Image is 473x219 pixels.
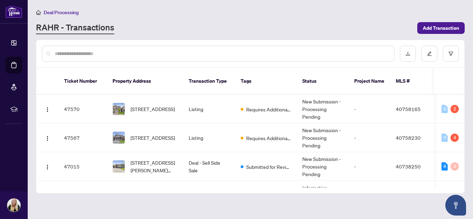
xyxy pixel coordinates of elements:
img: Profile Icon [7,199,20,212]
th: Ticket Number [59,68,107,95]
td: - [349,181,390,217]
td: 47011 [59,181,107,217]
img: Logo [45,136,50,141]
img: thumbnail-img [113,132,125,144]
td: Listing [183,124,235,152]
th: MLS # [390,68,432,95]
img: thumbnail-img [113,103,125,115]
span: Add Transaction [423,22,459,34]
span: filter [448,51,453,56]
div: 0 [441,134,448,142]
div: 8 [441,162,448,171]
td: Deal - Sell Side Sale [183,152,235,181]
th: Tags [235,68,297,95]
button: Logo [42,132,53,143]
th: Property Address [107,68,183,95]
span: 40738250 [396,163,421,170]
img: logo [6,5,22,18]
span: download [405,51,410,56]
td: Information Updated - Processing Pending [297,181,349,217]
td: 47015 [59,152,107,181]
img: Logo [45,107,50,112]
th: Transaction Type [183,68,235,95]
div: 0 [441,105,448,113]
td: - [349,95,390,124]
button: Logo [42,161,53,172]
button: Open asap [445,195,466,216]
span: 40758165 [396,106,421,112]
span: Requires Additional Docs [246,134,291,142]
span: Requires Additional Docs [246,106,291,113]
button: Add Transaction [417,22,465,34]
td: New Submission - Processing Pending [297,95,349,124]
a: RAHR - Transactions [36,22,114,34]
td: 47570 [59,95,107,124]
td: - [349,152,390,181]
button: filter [443,46,459,62]
span: [STREET_ADDRESS] [131,134,175,142]
th: Status [297,68,349,95]
img: Logo [45,164,50,170]
img: thumbnail-img [113,161,125,172]
button: Logo [42,103,53,115]
button: download [400,46,416,62]
td: New Submission - Processing Pending [297,152,349,181]
span: home [36,10,41,15]
span: Submitted for Review [246,163,291,171]
div: 2 [450,105,459,113]
td: Listing [183,95,235,124]
td: - [349,124,390,152]
span: Deal Processing [44,9,79,16]
div: 4 [450,134,459,142]
span: edit [427,51,432,56]
span: [STREET_ADDRESS][PERSON_NAME][PERSON_NAME] [131,159,178,174]
span: [STREET_ADDRESS] [131,105,175,113]
div: 0 [450,162,459,171]
td: 47567 [59,124,107,152]
td: New Submission - Processing Pending [297,124,349,152]
td: Deal - Buy Side Sale [183,181,235,217]
th: Project Name [349,68,390,95]
button: edit [421,46,437,62]
span: 40758230 [396,135,421,141]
